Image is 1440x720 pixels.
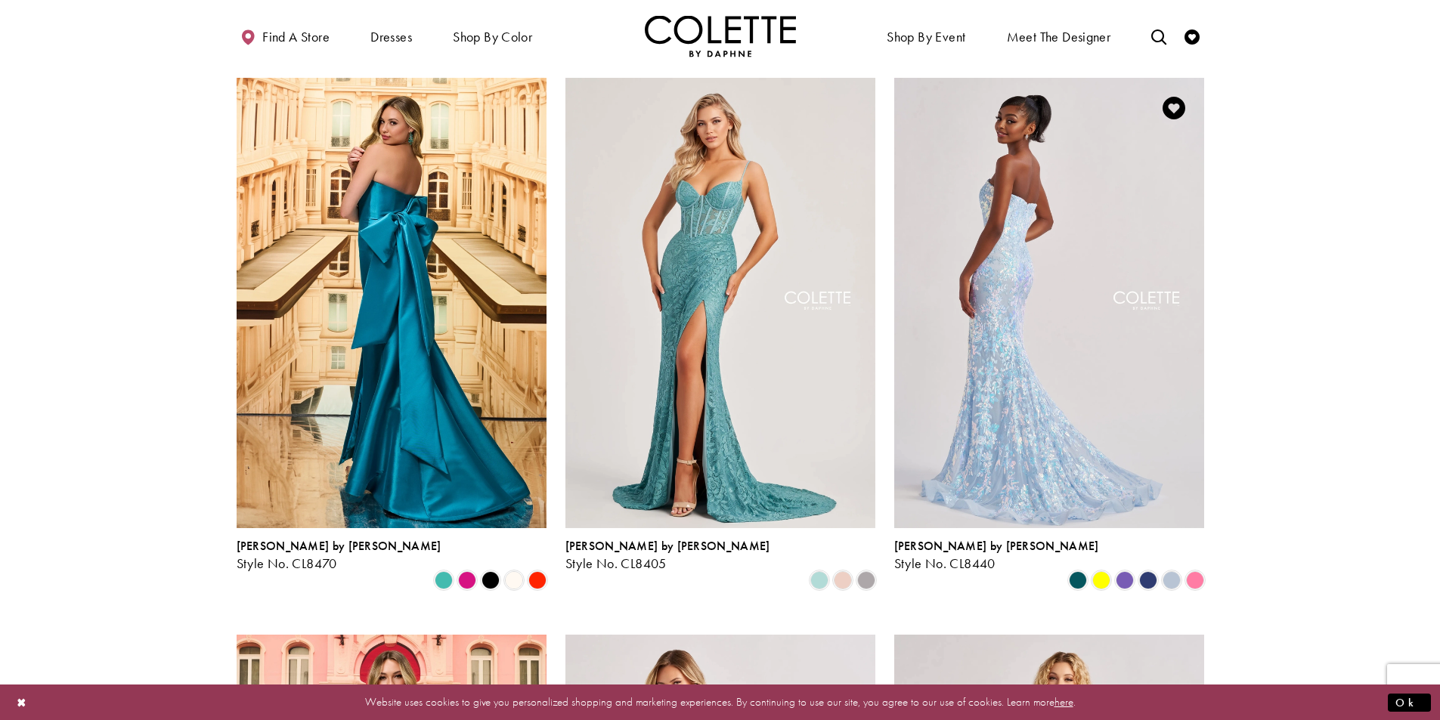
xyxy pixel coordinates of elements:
[453,29,532,45] span: Shop by color
[645,15,796,57] a: Visit Home Page
[1003,15,1115,57] a: Meet the designer
[565,538,770,554] span: [PERSON_NAME] by [PERSON_NAME]
[237,78,547,528] a: Visit Colette by Daphne Style No. CL8470 Page
[528,571,547,589] i: Scarlet
[894,78,1204,528] a: Visit Colette by Daphne Style No. CL8440 Page
[1163,571,1181,589] i: Ice Blue
[645,15,796,57] img: Colette by Daphne
[565,555,667,572] span: Style No. CL8405
[262,29,330,45] span: Find a store
[1388,693,1431,712] button: Submit Dialog
[482,571,500,589] i: Black
[565,78,875,528] a: Visit Colette by Daphne Style No. CL8405 Page
[857,571,875,589] i: Smoke
[1181,15,1203,57] a: Check Wishlist
[883,15,969,57] span: Shop By Event
[1007,29,1111,45] span: Meet the designer
[505,571,523,589] i: Diamond White
[367,15,416,57] span: Dresses
[237,555,337,572] span: Style No. CL8470
[237,539,441,571] div: Colette by Daphne Style No. CL8470
[237,15,333,57] a: Find a store
[834,571,852,589] i: Rose
[894,539,1099,571] div: Colette by Daphne Style No. CL8440
[810,571,828,589] i: Sea Glass
[1158,92,1190,124] a: Add to Wishlist
[449,15,536,57] span: Shop by color
[894,538,1099,554] span: [PERSON_NAME] by [PERSON_NAME]
[9,689,35,715] button: Close Dialog
[1147,15,1170,57] a: Toggle search
[1054,694,1073,709] a: here
[1139,571,1157,589] i: Navy Blue
[1069,571,1087,589] i: Spruce
[109,692,1331,712] p: Website uses cookies to give you personalized shopping and marketing experiences. By continuing t...
[565,539,770,571] div: Colette by Daphne Style No. CL8405
[370,29,412,45] span: Dresses
[1092,571,1110,589] i: Yellow
[435,571,453,589] i: Turquoise
[1116,571,1134,589] i: Violet
[458,571,476,589] i: Fuchsia
[887,29,965,45] span: Shop By Event
[894,555,996,572] span: Style No. CL8440
[237,538,441,554] span: [PERSON_NAME] by [PERSON_NAME]
[1186,571,1204,589] i: Cotton Candy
